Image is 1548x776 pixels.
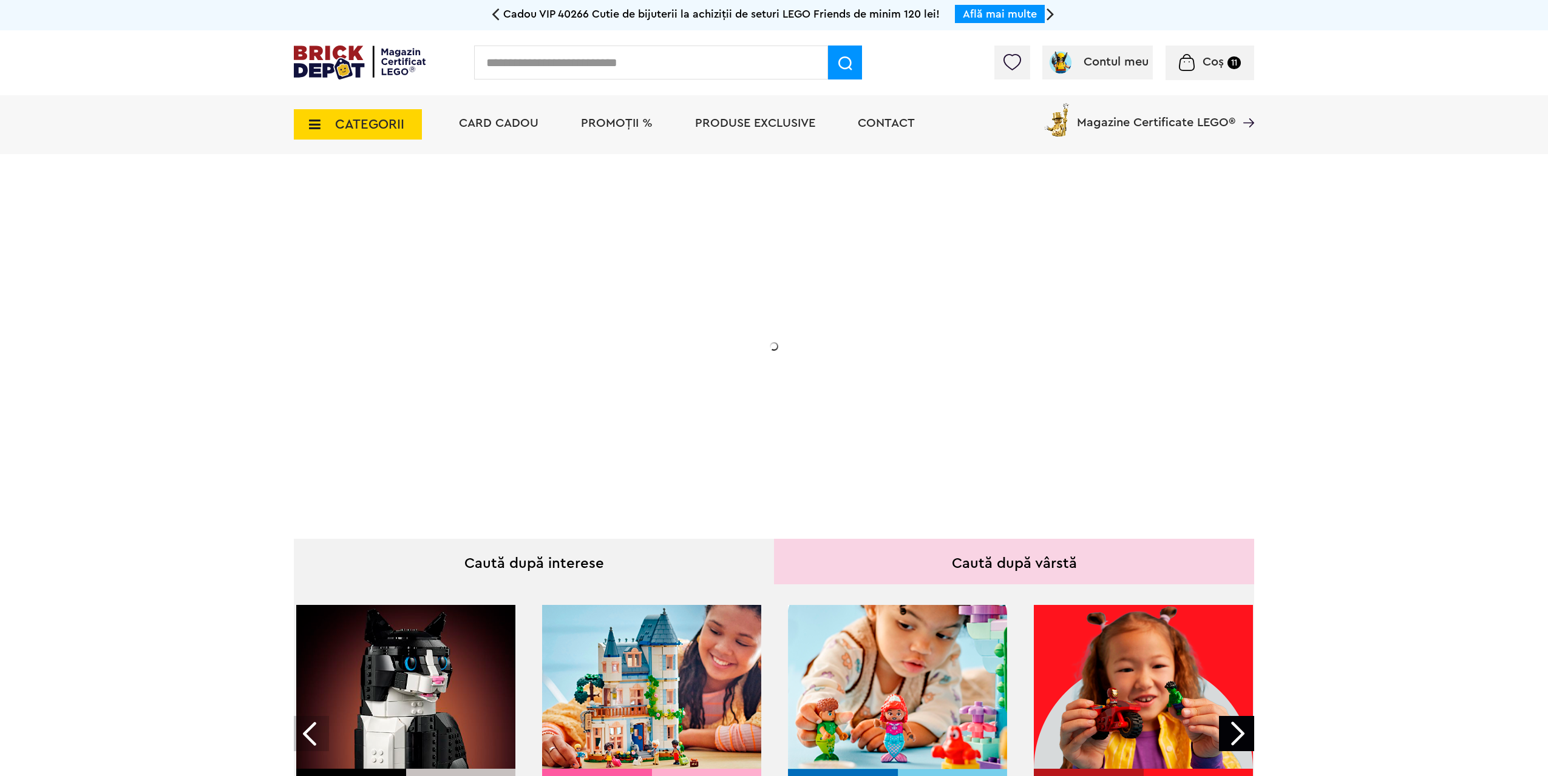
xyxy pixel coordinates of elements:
a: PROMOȚII % [581,117,653,129]
span: CATEGORII [335,118,404,131]
a: Card Cadou [459,117,538,129]
a: Contact [858,117,915,129]
span: Magazine Certificate LEGO® [1077,101,1235,129]
h2: Seria de sărbători: Fantomă luminoasă. Promoția este valabilă în perioada [DATE] - [DATE]. [380,331,623,382]
div: Caută după interese [294,539,774,584]
div: Caută după vârstă [774,539,1254,584]
a: Află mai multe [963,8,1037,19]
span: Cadou VIP 40266 Cutie de bijuterii la achiziții de seturi LEGO Friends de minim 120 lei! [503,8,940,19]
a: Contul meu [1047,56,1149,68]
h1: Cadou VIP 40772 [380,275,623,319]
a: Magazine Certificate LEGO® [1235,101,1254,113]
span: Coș [1203,56,1224,68]
div: Află detalii [380,409,623,424]
small: 11 [1227,56,1241,69]
a: Produse exclusive [695,117,815,129]
span: Contul meu [1084,56,1149,68]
